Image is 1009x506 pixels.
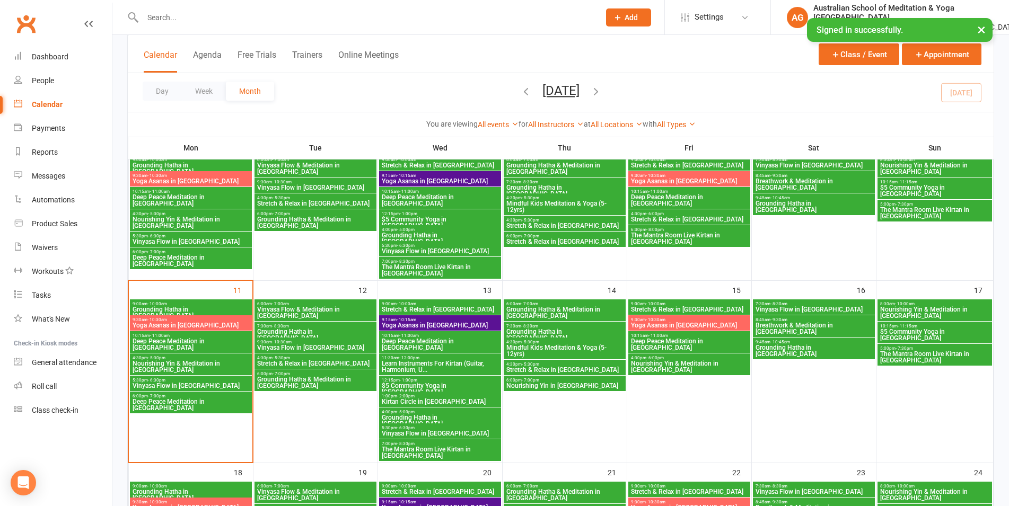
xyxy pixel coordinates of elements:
[32,315,70,323] div: What's New
[32,172,65,180] div: Messages
[132,360,250,373] span: Nourishing Yin & Meditation in [GEOGRAPHIC_DATA]
[381,383,499,395] span: $5 Community Yoga in [GEOGRAPHIC_DATA]
[506,234,624,238] span: 6:00pm
[880,184,990,197] span: $5 Community Yoga in [GEOGRAPHIC_DATA]
[755,484,873,489] span: 7:30am
[132,157,250,162] span: 9:00am
[11,470,36,495] div: Open Intercom Messenger
[147,317,167,322] span: - 10:30am
[880,329,990,341] span: $5 Community Yoga in [GEOGRAPHIC_DATA]
[257,356,374,360] span: 4:30pm
[272,157,289,162] span: - 7:00am
[608,463,627,481] div: 21
[506,223,624,229] span: Stretch & Relax in [GEOGRAPHIC_DATA]
[381,248,499,254] span: Vinyasa Flow in [GEOGRAPHIC_DATA]
[381,414,499,427] span: Grounding Hatha in [GEOGRAPHIC_DATA]
[147,157,167,162] span: - 10:00am
[397,259,415,264] span: - 8:30pm
[238,50,276,73] button: Free Trials
[144,50,177,73] button: Calendar
[257,184,374,191] span: Vinyasa Flow in [GEOGRAPHIC_DATA]
[630,173,748,178] span: 9:30am
[32,267,64,276] div: Workouts
[14,283,112,307] a: Tasks
[399,356,419,360] span: - 12:00pm
[521,180,538,184] span: - 8:30am
[627,137,751,159] th: Fri
[755,301,873,306] span: 7:30am
[770,157,787,162] span: - 8:30am
[148,234,165,238] span: - 6:30pm
[234,463,253,481] div: 18
[972,18,991,41] button: ×
[880,207,990,219] span: The Mantra Room Live Kirtan in [GEOGRAPHIC_DATA]
[132,356,250,360] span: 4:30pm
[13,11,39,37] a: Clubworx
[397,173,416,178] span: - 10:15am
[182,82,226,101] button: Week
[506,383,624,389] span: Nourishing Yin in [GEOGRAPHIC_DATA]
[257,306,374,319] span: Vinyasa Flow & Meditation in [GEOGRAPHIC_DATA]
[755,317,873,322] span: 8:45am
[132,234,250,238] span: 5:30pm
[506,301,624,306] span: 6:00am
[132,194,250,207] span: Deep Peace Meditation in [GEOGRAPHIC_DATA]
[193,50,222,73] button: Agenda
[257,324,374,329] span: 7:30am
[625,13,638,22] span: Add
[381,194,499,207] span: Deep Peace Meditation in [GEOGRAPHIC_DATA]
[630,216,748,223] span: Stretch & Relax in [GEOGRAPHIC_DATA]
[880,351,990,363] span: The Mantra Room Live Kirtan in [GEOGRAPHIC_DATA]
[483,463,502,481] div: 20
[257,196,374,200] span: 4:30pm
[381,227,499,232] span: 4:00pm
[132,211,250,216] span: 4:30pm
[542,83,580,98] button: [DATE]
[876,137,994,159] th: Sun
[608,281,627,298] div: 14
[528,120,584,129] a: All Instructors
[646,301,665,306] span: - 10:00am
[257,329,374,341] span: Grounding Hatha in [GEOGRAPHIC_DATA]
[150,333,170,338] span: - 11:00am
[381,356,499,360] span: 11:30am
[358,463,378,481] div: 19
[381,484,499,489] span: 9:00am
[506,184,624,197] span: Grounding Hatha in [GEOGRAPHIC_DATA]
[506,324,624,329] span: 7:30am
[272,324,289,329] span: - 8:30am
[397,227,415,232] span: - 5:00pm
[132,306,250,319] span: Grounding Hatha in [GEOGRAPHIC_DATA]
[755,322,873,335] span: Breathwork & Meditation in [GEOGRAPHIC_DATA]
[646,484,665,489] span: - 10:00am
[397,243,415,248] span: - 6:30pm
[755,306,873,313] span: Vinyasa Flow in [GEOGRAPHIC_DATA]
[257,360,374,367] span: Stretch & Relax in [GEOGRAPHIC_DATA]
[770,317,787,322] span: - 9:30am
[630,301,748,306] span: 9:00am
[257,162,374,175] span: Vinyasa Flow & Meditation in [GEOGRAPHIC_DATA]
[755,178,873,191] span: Breathwork & Meditation in [GEOGRAPHIC_DATA]
[378,137,502,159] th: Wed
[381,398,499,405] span: Kirtan Circle in [GEOGRAPHIC_DATA]
[397,394,415,398] span: - 2:00pm
[381,306,499,313] span: Stretch & Relax in [GEOGRAPHIC_DATA]
[32,219,77,228] div: Product Sales
[630,157,748,162] span: 9:00am
[895,301,915,306] span: - 10:00am
[32,382,57,390] div: Roll call
[150,189,170,194] span: - 11:00am
[630,317,748,322] span: 9:30am
[381,425,499,430] span: 5:30pm
[147,173,167,178] span: - 10:30am
[630,360,748,373] span: Nourishing Yin & Meditation in [GEOGRAPHIC_DATA]
[381,360,499,373] span: Learn Instruments For Kirtan (Guitar, Harmonium, U...
[14,236,112,260] a: Waivers
[522,378,539,383] span: - 7:00pm
[226,82,274,101] button: Month
[770,484,787,489] span: - 8:30am
[880,162,990,175] span: Nourishing Yin & Meditation in [GEOGRAPHIC_DATA]
[630,211,748,216] span: 4:30pm
[755,340,873,344] span: 9:45am
[646,317,665,322] span: - 10:30am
